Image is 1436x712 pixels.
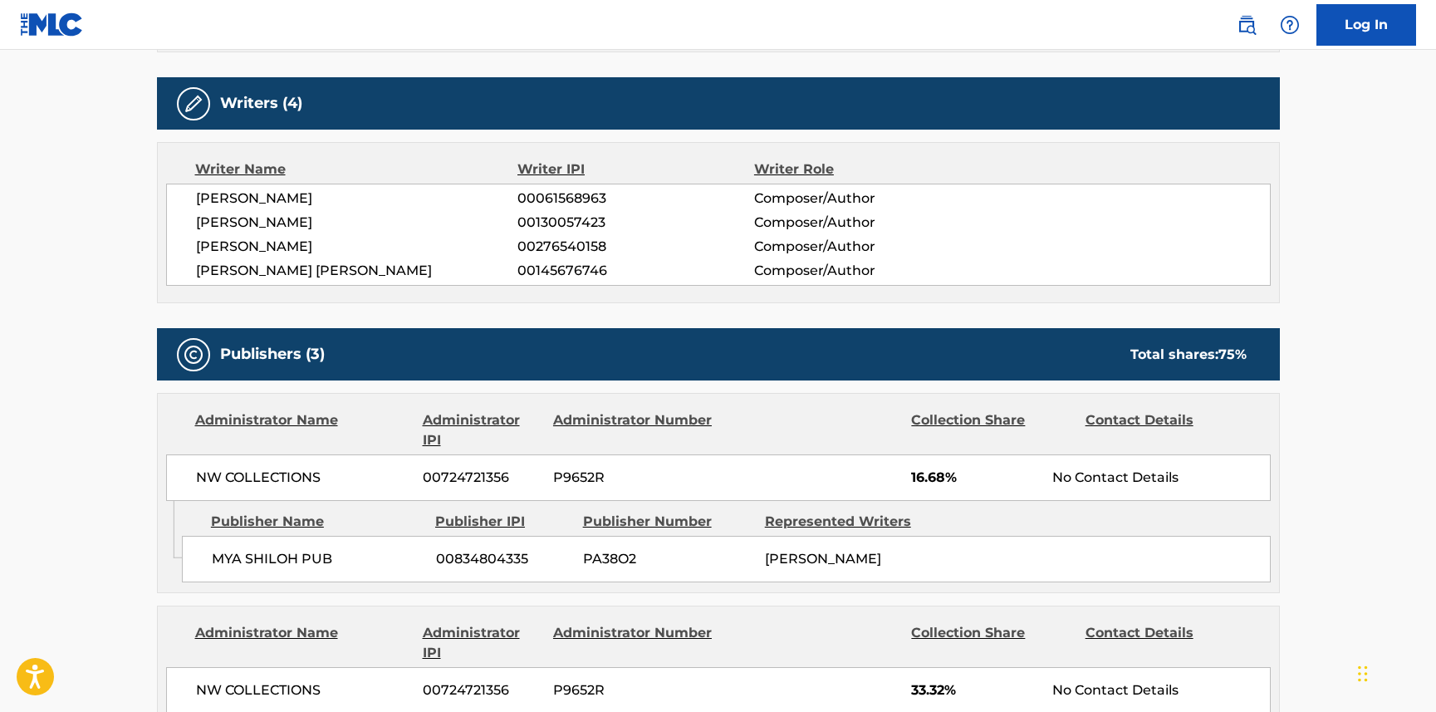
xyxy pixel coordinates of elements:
span: [PERSON_NAME] [196,237,518,257]
div: Administrator IPI [423,410,541,450]
div: Administrator Number [553,623,714,663]
div: Administrator Number [553,410,714,450]
span: P9652R [553,468,714,488]
span: 75 % [1218,346,1247,362]
span: P9652R [553,680,714,700]
div: No Contact Details [1052,680,1269,700]
span: 16.68% [911,468,1040,488]
div: Contact Details [1086,623,1247,663]
div: Drag [1358,649,1368,699]
div: Administrator IPI [423,623,541,663]
img: Writers [184,94,203,114]
img: help [1280,15,1300,35]
span: NW COLLECTIONS [196,468,411,488]
div: Writer IPI [517,160,754,179]
span: 33.32% [911,680,1040,700]
span: Composer/Author [754,261,969,281]
div: Writer Role [754,160,969,179]
span: 00145676746 [517,261,753,281]
a: Log In [1316,4,1416,46]
span: Composer/Author [754,189,969,209]
img: Publishers [184,345,203,365]
span: 00276540158 [517,237,753,257]
span: [PERSON_NAME] [PERSON_NAME] [196,261,518,281]
span: NW COLLECTIONS [196,680,411,700]
img: search [1237,15,1257,35]
div: Writer Name [195,160,518,179]
div: Publisher Number [583,512,752,532]
div: Help [1273,8,1306,42]
span: 00834804335 [436,549,571,569]
span: [PERSON_NAME] [196,213,518,233]
span: [PERSON_NAME] [765,551,881,567]
span: [PERSON_NAME] [196,189,518,209]
div: No Contact Details [1052,468,1269,488]
span: Composer/Author [754,213,969,233]
iframe: Chat Widget [1353,632,1436,712]
div: Administrator Name [195,623,410,663]
a: Public Search [1230,8,1263,42]
div: Publisher IPI [435,512,571,532]
div: Collection Share [911,410,1072,450]
span: Composer/Author [754,237,969,257]
span: 00724721356 [423,680,541,700]
h5: Publishers (3) [220,345,325,364]
div: Total shares: [1130,345,1247,365]
div: Contact Details [1086,410,1247,450]
span: 00724721356 [423,468,541,488]
span: MYA SHILOH PUB [212,549,424,569]
span: PA38O2 [583,549,752,569]
span: 00130057423 [517,213,753,233]
h5: Writers (4) [220,94,302,113]
div: Publisher Name [211,512,423,532]
div: Administrator Name [195,410,410,450]
img: MLC Logo [20,12,84,37]
span: 00061568963 [517,189,753,209]
div: Represented Writers [765,512,934,532]
div: Collection Share [911,623,1072,663]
